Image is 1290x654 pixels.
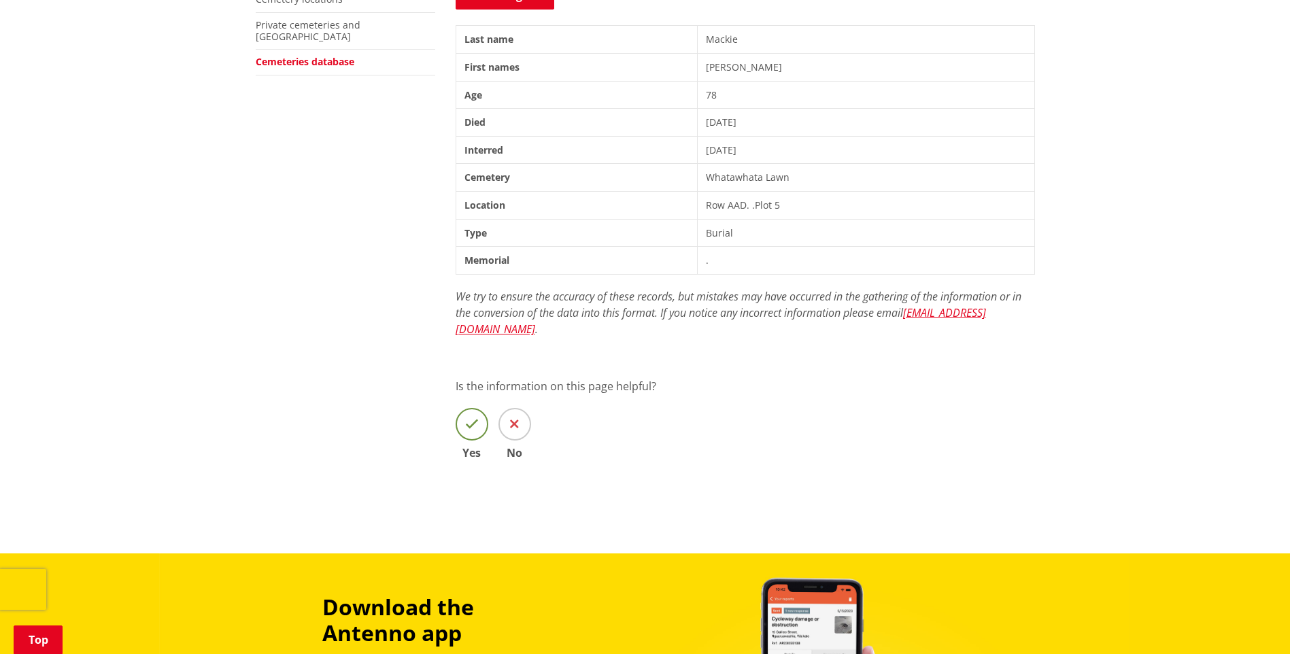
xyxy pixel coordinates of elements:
[697,219,1034,247] td: Burial
[697,81,1034,109] td: 78
[456,305,986,337] a: [EMAIL_ADDRESS][DOMAIN_NAME]
[456,219,697,247] th: Type
[456,247,697,275] th: Memorial
[456,53,697,81] th: First names
[697,164,1034,192] td: Whatawhata Lawn
[697,26,1034,54] td: Mackie
[456,378,1035,394] p: Is the information on this page helpful?
[456,81,697,109] th: Age
[498,447,531,458] span: No
[14,625,63,654] a: Top
[706,199,725,211] span: Row
[697,136,1034,164] td: [DATE]
[456,289,1021,337] em: We try to ensure the accuracy of these records, but mistakes may have occurred in the gathering o...
[697,109,1034,137] td: [DATE]
[775,199,780,211] span: 5
[456,447,488,458] span: Yes
[256,55,354,68] a: Cemeteries database
[456,164,697,192] th: Cemetery
[697,247,1034,275] td: .
[697,191,1034,219] td: . .
[728,199,747,211] span: AAD
[1227,597,1276,646] iframe: Messenger Launcher
[697,53,1034,81] td: [PERSON_NAME]
[456,191,697,219] th: Location
[456,136,697,164] th: Interred
[322,594,568,647] h3: Download the Antenno app
[456,109,697,137] th: Died
[256,18,360,43] a: Private cemeteries and [GEOGRAPHIC_DATA]
[755,199,772,211] span: Plot
[456,26,697,54] th: Last name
